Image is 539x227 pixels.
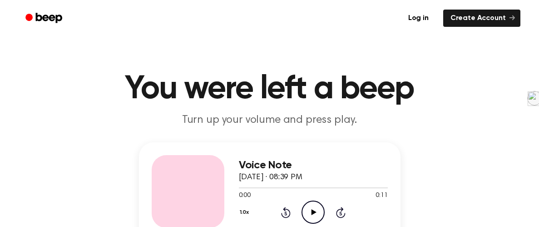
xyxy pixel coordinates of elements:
[95,113,444,128] p: Turn up your volume and press play.
[239,173,302,182] span: [DATE] · 08:39 PM
[399,8,438,29] a: Log in
[376,191,387,201] span: 0:11
[239,205,252,220] button: 1.0x
[239,159,388,172] h3: Voice Note
[239,191,251,201] span: 0:00
[19,10,70,27] a: Beep
[443,10,520,27] a: Create Account
[37,73,502,106] h1: You were left a beep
